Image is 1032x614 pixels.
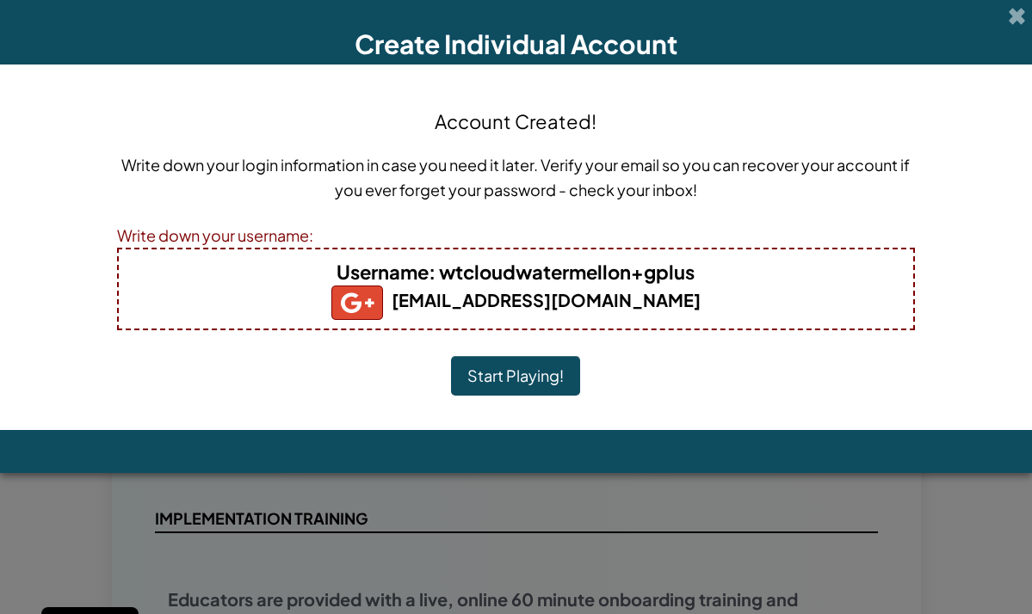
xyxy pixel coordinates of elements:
[355,28,677,60] span: Create Individual Account
[337,260,695,284] b: : wtcloudwatermellon+gplus
[331,289,701,310] b: [EMAIL_ADDRESS][DOMAIN_NAME]
[451,356,580,396] button: Start Playing!
[337,260,429,284] span: Username
[117,223,915,248] div: Write down your username:
[331,286,383,320] img: gplus_small.png
[435,107,596,135] h4: Account Created!
[117,152,915,202] p: Write down your login information in case you need it later. Verify your email so you can recover...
